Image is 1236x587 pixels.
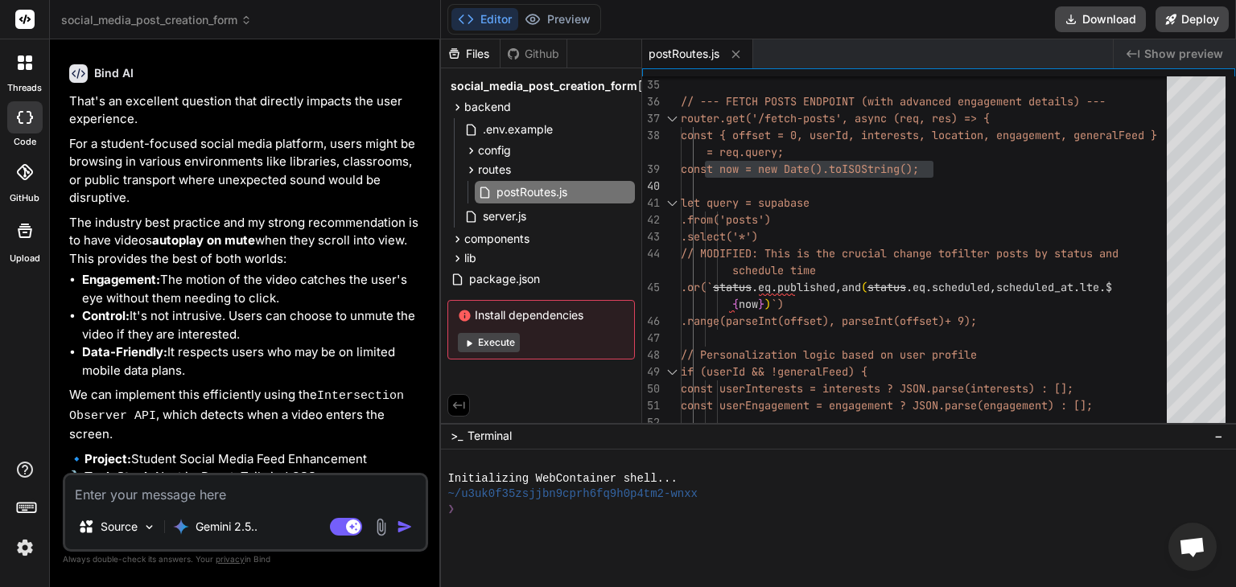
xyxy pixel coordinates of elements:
span: social_media_post_creation_form [451,78,637,94]
span: . [1099,280,1106,294]
span: lib [464,250,476,266]
strong: Project: [84,451,131,466]
span: postRoutes.js [495,183,569,202]
button: − [1211,423,1226,449]
span: + 9); [945,314,977,328]
span: privacy [216,554,245,564]
li: It's not intrusive. Users can choose to unmute the video if they are interested. [82,307,425,343]
span: = req.query; [707,145,784,159]
span: scheduled_at [996,280,1073,294]
button: Preview [518,8,597,31]
p: That's an excellent question that directly impacts the user experience. [69,92,425,129]
span: backend [464,99,511,115]
li: It respects users who may be on limited mobile data plans. [82,343,425,380]
span: .env.example [481,120,554,139]
div: 50 [642,380,660,397]
span: components [464,231,529,247]
span: ~/u3uk0f35zsjjbn9cprh6fq9h0p4tm2-wnxx [447,486,698,502]
span: const userEngagement = engagement ? JSON.p [681,398,951,413]
span: .range(parseInt(offset), parseInt(offset) [681,314,945,328]
span: , [990,280,996,294]
img: Pick Models [142,520,156,534]
div: 40 [642,178,660,195]
h6: Bind AI [94,65,134,81]
span: ( [861,280,867,294]
button: Editor [451,8,518,31]
strong: Control: [82,308,130,323]
span: const userInterests = interests ? JSON.par [681,381,951,396]
span: >_ [451,428,463,444]
span: arse(engagement) : []; [951,398,1093,413]
div: 46 [642,313,660,330]
span: $ [1106,280,1112,294]
div: Github [501,46,566,62]
span: scheduled [932,280,990,294]
label: threads [7,81,42,95]
span: ent details) --- [1003,94,1106,109]
div: 48 [642,347,660,363]
span: const now = new Date().toISOString(); [681,162,919,176]
span: let query = supabase [681,195,810,210]
span: schedule time [732,263,816,277]
span: . [752,280,758,294]
p: We can implement this efficiently using the , which detects when a video enters the screen. [69,386,425,444]
span: // MODIFIED: This is the crucial change to [681,246,951,261]
strong: Data-Friendly: [82,344,167,359]
span: server.js [481,207,528,226]
span: .select('*') [681,229,758,244]
span: { [732,297,739,311]
span: `) [771,297,784,311]
div: Files [441,46,500,62]
div: 42 [642,211,660,228]
p: The industry best practice and my strong recommendation is to have videos when they scroll into v... [69,214,425,269]
button: Deploy [1156,6,1229,32]
span: filter posts by status and [951,246,1119,261]
span: lte [1080,280,1099,294]
span: social_media_post_creation_form [61,12,252,28]
img: icon [397,519,413,535]
strong: autoplay on mute [152,232,255,248]
span: eq [913,280,925,294]
button: Execute [458,333,520,352]
strong: Tech Stack: [84,469,155,484]
span: config [478,142,511,158]
span: status [713,280,752,294]
strong: Engagement: [82,272,160,287]
span: and [842,280,861,294]
p: Source [101,519,138,535]
img: Gemini 2.5 Pro [173,519,189,535]
span: n, engagement, generalFeed } [977,128,1157,142]
span: routes [478,162,511,178]
div: 37 [642,110,660,127]
span: , [835,280,842,294]
span: postRoutes.js [649,46,719,62]
p: For a student-focused social media platform, users might be browsing in various environments like... [69,135,425,207]
p: Always double-check its answers. Your in Bind [63,552,428,567]
span: Terminal [468,428,512,444]
span: .or(` [681,280,713,294]
span: const { offset = 0, userId, interests, locatio [681,128,977,142]
div: 39 [642,161,660,178]
span: status [867,280,906,294]
span: − [1214,428,1223,444]
span: se(interests) : []; [951,381,1073,396]
span: Show preview [1144,46,1223,62]
span: // --- FETCH POSTS ENDPOINT (with advanced engagem [681,94,1003,109]
button: Download [1055,6,1146,32]
img: settings [11,534,39,561]
span: published [777,280,835,294]
label: code [14,135,36,149]
div: 47 [642,330,660,347]
div: 44 [642,245,660,262]
div: 52 [642,414,660,431]
span: .from('posts') [681,212,771,227]
div: 43 [642,228,660,245]
div: 51 [642,397,660,414]
div: Click to collapse the range. [661,110,682,127]
div: 49 [642,363,660,380]
div: 45 [642,279,660,296]
span: if (userId && !generalFeed) { [681,364,867,379]
span: Install dependencies [458,307,624,323]
code: Intersection Observer API [69,389,411,423]
img: attachment [372,518,390,536]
